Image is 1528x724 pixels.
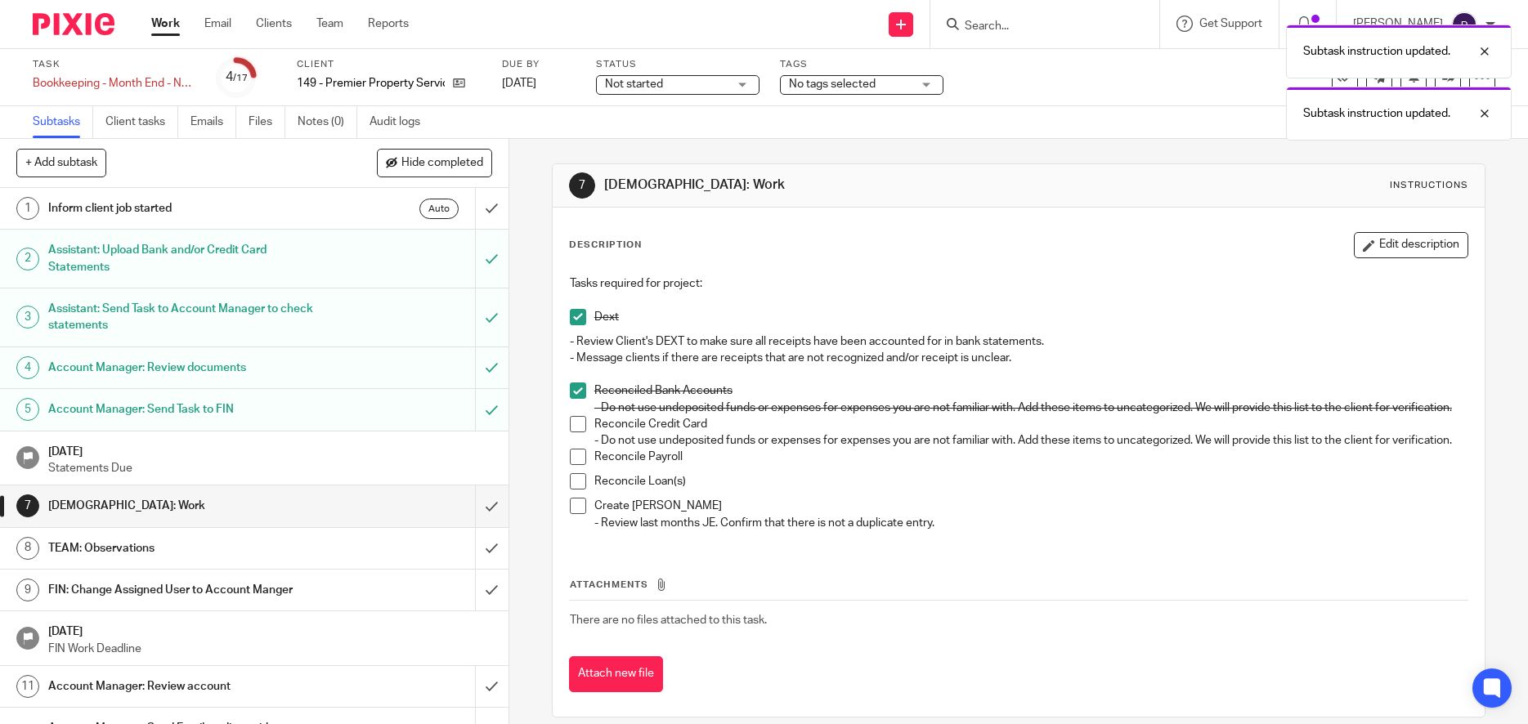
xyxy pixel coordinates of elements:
a: Files [249,106,285,138]
p: - Review last months JE. Confirm that there is not a duplicate entry. [594,515,1468,531]
h1: FIN: Change Assigned User to Account Manger [48,578,322,602]
a: Subtasks [33,106,93,138]
h1: [DEMOGRAPHIC_DATA]: Work [48,494,322,518]
a: Notes (0) [298,106,357,138]
a: Emails [190,106,236,138]
a: Email [204,16,231,32]
p: - Do not use undeposited funds or expenses for expenses you are not familiar with. Add these item... [594,432,1468,449]
h1: [DATE] [48,619,492,640]
a: Clients [256,16,292,32]
h1: Account Manager: Send Task to FIN [48,397,322,422]
label: Client [297,58,482,71]
p: Dext [594,309,1468,325]
p: - Do not use undeposited funds or expenses for expenses you are not familiar with. Add these item... [594,400,1468,416]
div: 7 [16,494,39,517]
div: 9 [16,579,39,601]
div: 4 [226,68,248,87]
span: Hide completed [401,157,483,170]
label: Due by [502,58,576,71]
span: There are no files attached to this task. [570,615,767,626]
h1: TEAM: Observations [48,536,322,561]
img: Pixie [33,13,114,35]
img: svg%3E [1451,11,1477,38]
h1: Account Manager: Review documents [48,355,322,380]
p: - Message clients if there are receipts that are not recognized and/or receipt is unclear. [570,350,1468,366]
button: Edit description [1354,232,1468,258]
div: 11 [16,675,39,698]
h1: [DATE] [48,440,492,460]
label: Task [33,58,196,71]
p: FIN Work Deadline [48,641,492,657]
p: Reconcile Payroll [594,449,1468,465]
button: + Add subtask [16,149,106,177]
p: Tasks required for project: [570,275,1468,292]
h1: [DEMOGRAPHIC_DATA]: Work [604,177,1054,194]
a: Work [151,16,180,32]
p: Reconciled Bank Accounts [594,382,1468,399]
div: 8 [16,537,39,560]
a: Client tasks [105,106,178,138]
a: Reports [368,16,409,32]
div: 7 [569,172,595,199]
div: Instructions [1390,179,1468,192]
label: Status [596,58,760,71]
a: Audit logs [370,106,432,138]
div: 2 [16,248,39,270]
p: 149 - Premier Property Services [297,75,445,92]
p: - Review Client's DEXT to make sure all receipts have been accounted for in bank statements. [570,333,1468,350]
button: Attach new file [569,656,663,693]
h1: Inform client job started [48,196,322,221]
p: Reconcile Loan(s) [594,473,1468,489]
button: Hide completed [377,149,492,177]
p: Statements Due [48,460,492,476]
a: Team [316,16,343,32]
p: Create [PERSON_NAME] [594,498,1468,514]
span: Not started [605,78,663,90]
span: [DATE] [502,78,536,89]
h1: Assistant: Upload Bank and/or Credit Card Statements [48,238,322,279]
p: Reconcile Credit Card [594,416,1468,432]
p: Description [569,239,642,252]
p: Subtask instruction updated. [1303,43,1450,60]
div: Bookkeeping - Month End - No monthly meeting [33,75,196,92]
div: 4 [16,356,39,379]
h1: Assistant: Send Task to Account Manager to check statements [48,297,322,338]
small: /17 [233,74,248,83]
p: Subtask instruction updated. [1303,105,1450,122]
div: 3 [16,306,39,328]
h1: Account Manager: Review account [48,674,322,699]
div: 5 [16,398,39,421]
span: Attachments [570,580,648,589]
div: 1 [16,197,39,220]
div: Auto [419,199,459,219]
